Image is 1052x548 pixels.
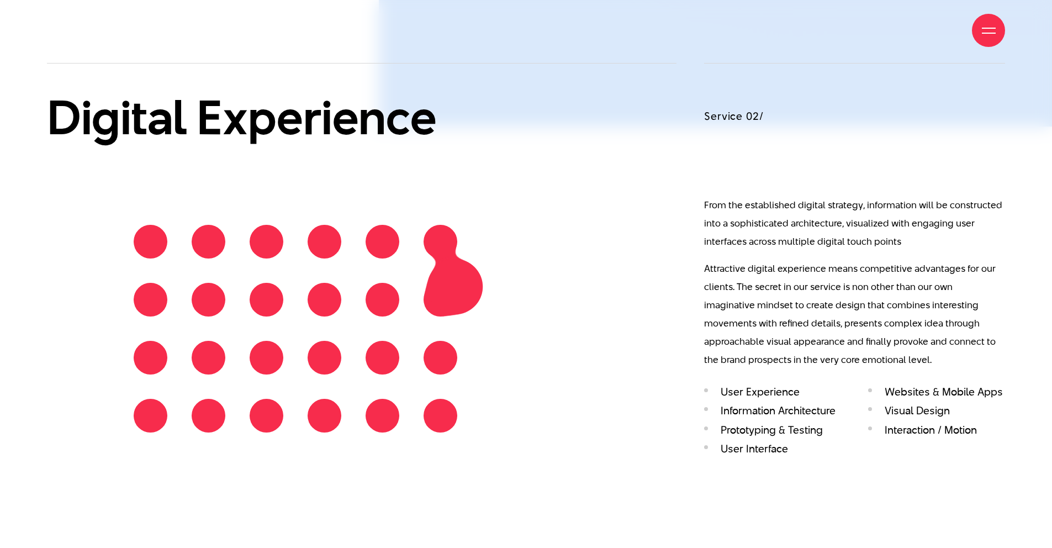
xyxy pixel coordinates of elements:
li: Information Architecture [704,404,840,417]
li: Prototyping & Testing [704,424,840,436]
h3: Service 02/ [704,109,1005,124]
li: Visual Design [868,404,1005,417]
h2: Digital Experience [47,91,544,144]
li: Websites & Mobile Apps [868,386,1005,398]
li: Interaction / Motion [868,424,1005,436]
li: User Experience [704,386,840,398]
li: User Interface [704,442,840,455]
p: Attractive digital experience means competitive advantages for our clients. The secret in our ser... [704,260,1005,369]
p: From the established digital strategy, information will be constructed into a sophisticated archi... [704,196,1005,251]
